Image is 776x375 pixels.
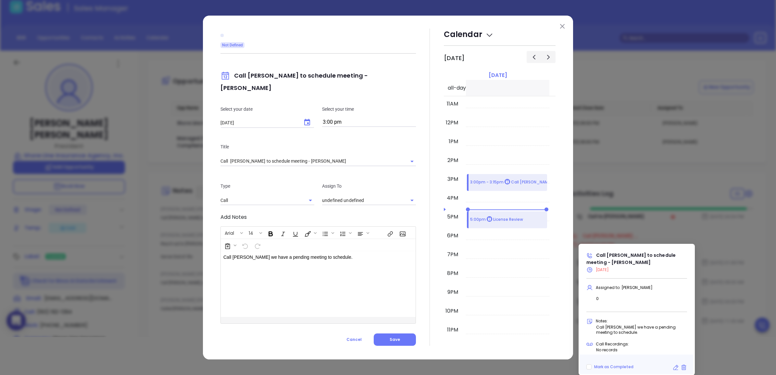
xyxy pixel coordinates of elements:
button: 14 [245,227,258,238]
span: Not Defined [222,42,243,49]
span: Notes: [596,318,608,324]
button: Arial [221,227,239,238]
span: Insert Unordered List [319,227,336,238]
div: 11am [445,100,459,108]
span: Save [390,337,400,342]
button: Open [306,196,315,205]
div: 12pm [444,119,459,127]
span: Mark as Completed [594,364,633,369]
input: MM/DD/YYYY [220,119,298,126]
p: Call [PERSON_NAME] we have a pending meeting to schedule. [223,254,399,261]
p: No records [596,347,687,353]
div: 6pm [446,232,459,240]
span: Assigned to: [PERSON_NAME] [596,285,653,290]
span: Insert Ordered List [336,227,353,238]
p: 5:00pm License Review [470,216,523,223]
h2: [DATE] [444,55,465,62]
p: Title [220,143,416,150]
div: 2pm [446,156,459,164]
button: Save [374,333,416,346]
button: Open [407,157,417,166]
p: Select your date [220,106,314,113]
div: 1pm [447,138,459,145]
button: Cancel [334,333,374,346]
span: Bold [264,227,276,238]
button: Open [407,196,417,205]
a: [DATE] [487,71,508,80]
span: Redo [251,240,263,251]
p: Call [PERSON_NAME] we have a pending meeting to schedule. [596,325,687,335]
p: Select your time [322,106,416,113]
span: Insert Image [396,227,408,238]
p: Type [220,182,314,190]
div: 8pm [446,269,459,277]
span: Cancel [346,337,362,342]
span: Surveys [221,240,238,251]
button: Previous day [527,51,541,63]
span: Call [PERSON_NAME] to schedule meeting - [PERSON_NAME] [220,71,368,92]
span: Call [PERSON_NAME] to schedule meeting - [PERSON_NAME] [586,252,676,266]
span: all-day [446,84,466,92]
div: 10pm [444,307,459,315]
span: Italic [277,227,288,238]
span: Insert link [384,227,395,238]
button: Next day [541,51,556,63]
span: Font size [245,227,264,238]
span: Font family [221,227,244,238]
p: 3:00pm - 3:15pm Call [PERSON_NAME] to schedule meeting - [PERSON_NAME] [470,179,632,186]
p: 0 [596,296,687,301]
p: Assign To [322,182,416,190]
div: 9pm [446,288,459,296]
span: Align [354,227,371,238]
span: Fill color or set the text color [301,227,318,238]
span: Call Recordings: [596,341,629,347]
p: Add Notes [220,213,416,221]
span: Underline [289,227,301,238]
div: 3pm [446,175,459,183]
span: 14 [245,230,257,234]
span: Arial [221,230,237,234]
span: Undo [239,240,250,251]
span: Calendar [444,29,494,40]
div: 7pm [446,251,459,258]
div: 4pm [445,194,459,202]
div: 5pm [446,213,459,221]
div: 11pm [446,326,459,334]
span: [DATE] [596,267,609,272]
img: close modal [560,24,565,29]
button: Choose date, selected date is Aug 19, 2025 [301,116,314,129]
